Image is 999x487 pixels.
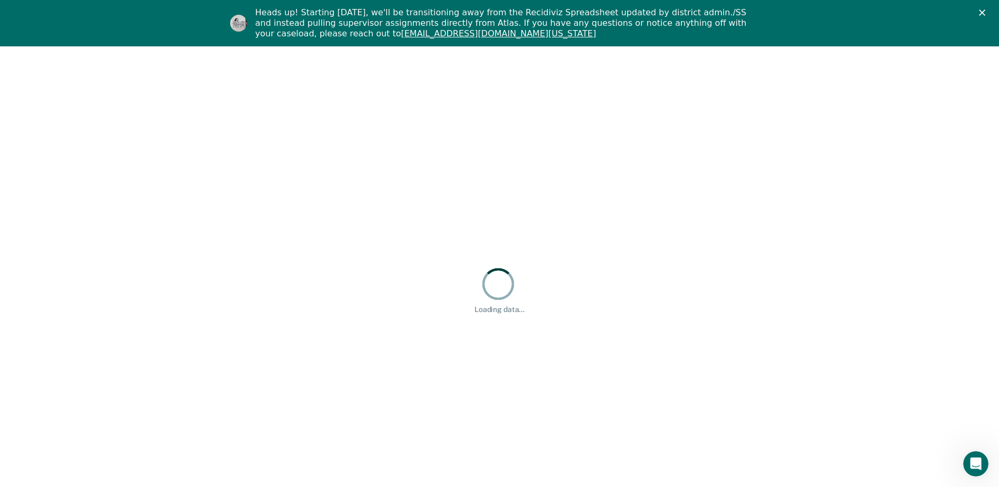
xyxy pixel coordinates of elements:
div: Loading data... [474,305,525,314]
div: Heads up! Starting [DATE], we'll be transitioning away from the Recidiviz Spreadsheet updated by ... [255,7,753,39]
div: Close [979,9,990,16]
a: [EMAIL_ADDRESS][DOMAIN_NAME][US_STATE] [401,28,596,38]
img: Profile image for Kim [230,15,247,32]
iframe: Intercom live chat [963,451,988,476]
